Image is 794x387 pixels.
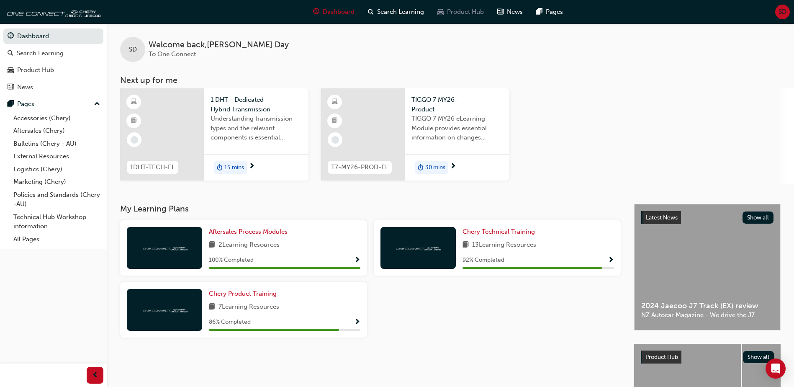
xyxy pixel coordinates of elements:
span: To One Connect [149,50,196,58]
a: guage-iconDashboard [306,3,361,21]
div: Open Intercom Messenger [766,359,786,379]
span: 7 Learning Resources [218,302,279,312]
span: news-icon [8,84,14,91]
span: book-icon [209,240,215,250]
a: Chery Product Training [209,289,280,299]
span: SD [779,7,786,17]
a: Bulletins (Chery - AU) [10,137,103,150]
a: External Resources [10,150,103,163]
span: Show Progress [354,257,360,264]
a: Product HubShow all [641,351,774,364]
button: Show Progress [354,255,360,266]
a: Chery Technical Training [463,227,538,237]
span: Chery Technical Training [463,228,535,235]
span: up-icon [94,99,100,110]
a: pages-iconPages [529,3,570,21]
a: search-iconSearch Learning [361,3,431,21]
span: news-icon [497,7,504,17]
a: Latest NewsShow all2024 Jaecoo J7 Track (EX) reviewNZ Autocar Magazine - We drive the J7. [634,204,781,330]
a: Technical Hub Workshop information [10,211,103,233]
div: Search Learning [17,49,64,58]
span: 1DHT-TECH-EL [130,163,175,172]
img: oneconnect [141,244,188,252]
span: TIGGO 7 MY26 - Product [411,95,503,114]
a: All Pages [10,233,103,246]
a: Aftersales Process Modules [209,227,291,237]
span: search-icon [8,50,13,57]
span: book-icon [463,240,469,250]
button: Show all [743,351,774,363]
span: booktick-icon [332,116,338,126]
span: 13 Learning Resources [472,240,536,250]
a: car-iconProduct Hub [431,3,491,21]
span: duration-icon [418,162,424,173]
button: Show all [743,212,774,224]
a: 1DHT-TECH-EL1 DHT - Dedicated Hybrid TransmissionUnderstanding transmission types and the relevan... [120,88,308,181]
span: learningRecordVerb_NONE-icon [331,136,339,144]
img: oneconnect [395,244,441,252]
a: Search Learning [3,46,103,61]
a: News [3,80,103,95]
span: search-icon [368,7,374,17]
span: guage-icon [8,33,14,40]
div: Product Hub [17,65,54,75]
a: Latest NewsShow all [641,211,773,224]
img: oneconnect [4,3,100,20]
span: Pages [546,7,563,17]
span: next-icon [249,163,255,170]
span: NZ Autocar Magazine - We drive the J7. [641,310,773,320]
span: 15 mins [224,163,244,173]
span: 1 DHT - Dedicated Hybrid Transmission [211,95,302,114]
span: Chery Product Training [209,290,277,297]
span: 2 Learning Resources [218,240,280,250]
span: Show Progress [608,257,614,264]
span: learningResourceType_ELEARNING-icon [131,97,137,108]
span: Dashboard [323,7,355,17]
span: Show Progress [354,319,360,326]
h3: Next up for me [107,75,794,85]
span: car-icon [8,67,14,74]
span: duration-icon [217,162,223,173]
button: Show Progress [608,255,614,266]
span: Understanding transmission types and the relevant components is essential knowledge required for ... [211,114,302,142]
span: Search Learning [377,7,424,17]
a: news-iconNews [491,3,529,21]
button: Pages [3,96,103,112]
span: TIGGO 7 MY26 eLearning Module provides essential information on changes introduced with the new M... [411,114,503,142]
button: DashboardSearch LearningProduct HubNews [3,27,103,96]
span: car-icon [437,7,444,17]
span: Product Hub [447,7,484,17]
a: Marketing (Chery) [10,175,103,188]
div: News [17,83,33,92]
span: learningResourceType_ELEARNING-icon [332,97,338,108]
span: 100 % Completed [209,255,254,265]
span: guage-icon [313,7,319,17]
span: Latest News [646,214,678,221]
a: Aftersales (Chery) [10,124,103,137]
span: book-icon [209,302,215,312]
a: Product Hub [3,62,103,78]
a: T7-MY26-PROD-ELTIGGO 7 MY26 - ProductTIGGO 7 MY26 eLearning Module provides essential information... [321,88,509,181]
span: Welcome back , [PERSON_NAME] Day [149,40,289,50]
a: Logistics (Chery) [10,163,103,176]
span: Product Hub [645,353,678,361]
span: pages-icon [536,7,542,17]
span: 30 mins [425,163,445,173]
span: SD [129,45,137,54]
span: next-icon [450,163,456,170]
span: News [507,7,523,17]
div: Pages [17,99,34,109]
span: Aftersales Process Modules [209,228,288,235]
span: pages-icon [8,101,14,108]
img: oneconnect [141,306,188,314]
span: 2024 Jaecoo J7 Track (EX) review [641,301,773,311]
a: Dashboard [3,28,103,44]
a: Accessories (Chery) [10,112,103,125]
span: 92 % Completed [463,255,504,265]
span: T7-MY26-PROD-EL [331,163,388,172]
button: Show Progress [354,317,360,328]
span: 86 % Completed [209,317,251,327]
a: Policies and Standards (Chery -AU) [10,188,103,211]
